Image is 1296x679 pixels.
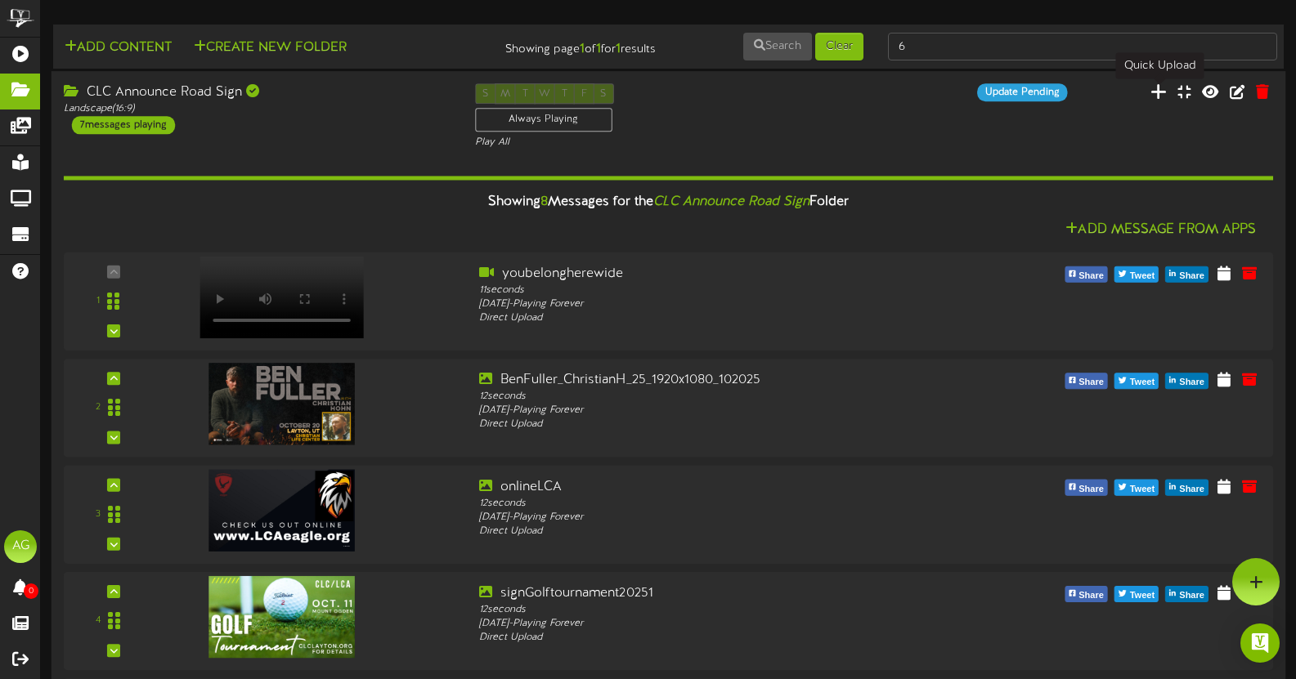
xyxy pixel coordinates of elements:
button: Add Message From Apps [1061,220,1261,240]
button: Share [1165,373,1209,389]
div: [DATE] - Playing Forever [479,404,958,418]
div: Direct Upload [479,311,958,325]
button: Share [1065,586,1108,602]
span: Share [1176,587,1208,605]
span: Tweet [1127,267,1158,285]
button: Tweet [1114,586,1159,602]
div: 12 seconds [479,603,958,617]
img: 0827b994-619c-427d-a03f-f5939ce31954.jpg [209,363,354,444]
div: CLC Announce Road Sign [64,83,451,102]
span: 8 [540,194,548,209]
div: signGolftournament20251 [479,584,958,603]
i: CLC Announce Road Sign [653,194,809,209]
div: Landscape ( 16:9 ) [64,102,451,116]
div: 12 seconds [479,496,958,510]
div: AG [4,530,37,563]
button: Create New Folder [189,38,352,58]
strong: 1 [596,42,601,56]
span: Tweet [1127,587,1158,605]
span: Tweet [1127,373,1158,391]
span: Share [1075,373,1107,391]
button: Share [1165,586,1209,602]
button: Share [1065,480,1108,496]
div: 12 seconds [479,390,958,404]
div: Always Playing [475,108,612,132]
div: Showing page of for results [461,31,668,59]
span: Share [1075,267,1107,285]
button: Add Content [60,38,177,58]
div: 11 seconds [479,284,958,297]
span: Share [1176,373,1208,391]
div: onlineLCA [479,478,958,497]
div: Play All [475,136,862,150]
button: Tweet [1114,266,1159,283]
div: Direct Upload [479,418,958,431]
button: Share [1065,373,1108,389]
input: -- Search Folders by Name -- [888,33,1277,60]
div: [DATE] - Playing Forever [479,297,958,311]
button: Tweet [1114,373,1159,389]
div: youbelongherewide [479,265,958,284]
button: Share [1165,266,1209,283]
span: Share [1075,480,1107,498]
div: Showing Messages for the Folder [52,185,1286,220]
img: 206e21d0-f9ea-45ee-98a8-2439903c5e55.jpg [209,576,354,658]
strong: 1 [580,42,585,56]
span: Share [1176,480,1208,498]
div: Direct Upload [479,631,958,645]
button: Clear [815,33,863,60]
button: Search [743,33,812,60]
div: Update Pending [977,83,1067,101]
span: Tweet [1127,480,1158,498]
div: Direct Upload [479,525,958,538]
span: Share [1176,267,1208,285]
strong: 1 [616,42,621,56]
button: Tweet [1114,480,1159,496]
div: [DATE] - Playing Forever [479,617,958,631]
button: Share [1165,480,1209,496]
div: 7 messages playing [72,116,175,134]
div: Open Intercom Messenger [1240,623,1280,663]
button: Share [1065,266,1108,283]
img: 67015b22-6c04-4af5-9ee2-2a2475b30475.jpg [209,470,354,552]
span: Share [1075,587,1107,605]
span: 0 [24,583,38,599]
div: BenFuller_ChristianH_25_1920x1080_102025 [479,371,958,390]
div: [DATE] - Playing Forever [479,511,958,525]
